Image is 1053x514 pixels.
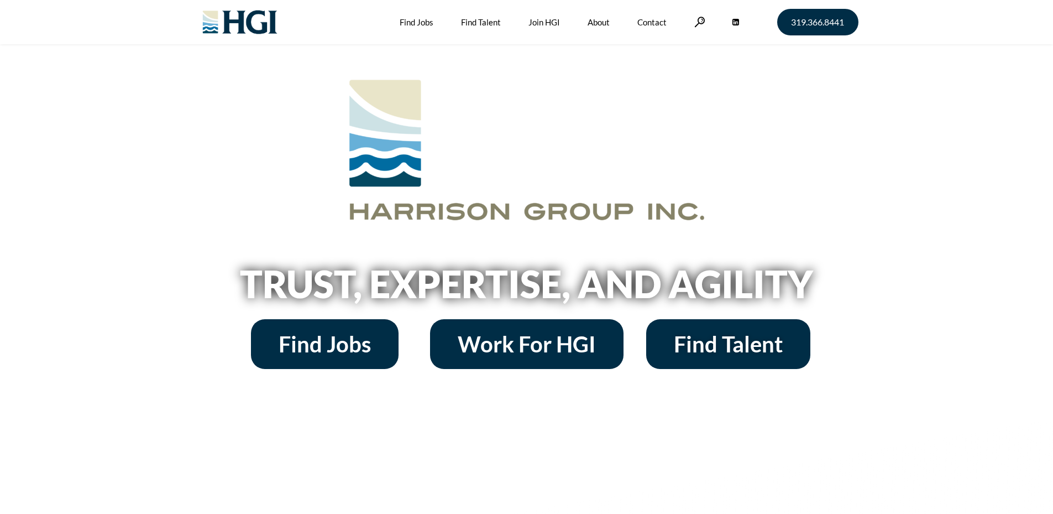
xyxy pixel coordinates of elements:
h2: Trust, Expertise, and Agility [212,265,842,303]
span: Find Jobs [279,333,371,355]
span: Work For HGI [458,333,596,355]
a: Search [694,17,705,27]
a: Work For HGI [430,319,624,369]
a: 319.366.8441 [777,9,858,35]
span: Find Talent [674,333,783,355]
span: 319.366.8441 [791,18,844,27]
a: Find Jobs [251,319,399,369]
a: Find Talent [646,319,810,369]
